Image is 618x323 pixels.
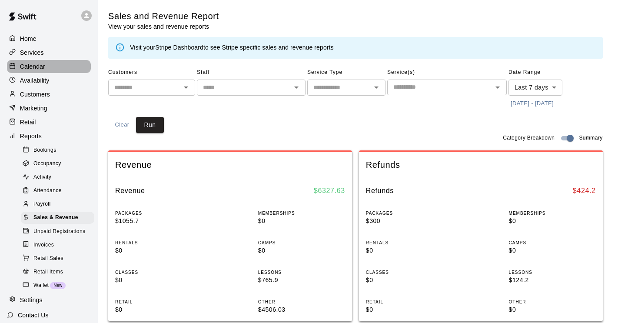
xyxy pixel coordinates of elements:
[21,144,94,157] div: Bookings
[20,296,43,304] p: Settings
[33,200,50,209] span: Payroll
[7,293,91,306] a: Settings
[509,269,596,276] p: LESSONS
[21,171,98,184] a: Activity
[21,280,94,292] div: WalletNew
[115,240,202,246] p: RENTALS
[33,281,49,290] span: Wallet
[579,134,602,143] span: Summary
[20,62,45,71] p: Calendar
[115,185,145,196] h6: Revenue
[136,117,164,133] button: Run
[115,159,345,171] span: Revenue
[509,210,596,216] p: MEMBERSHIPS
[509,246,596,255] p: $0
[366,269,453,276] p: CLASSES
[21,184,98,198] a: Attendance
[33,241,54,250] span: Invoices
[18,311,49,320] p: Contact Us
[258,299,345,305] p: OTHER
[21,212,94,224] div: Sales & Revenue
[258,305,345,314] p: $4506.03
[7,32,91,45] a: Home
[115,305,202,314] p: $0
[21,198,94,210] div: Payroll
[7,102,91,115] a: Marketing
[21,226,94,238] div: Unpaid Registrations
[197,66,306,80] span: Staff
[258,276,345,285] p: $765.9
[7,46,91,59] div: Services
[290,81,302,93] button: Open
[33,146,56,155] span: Bookings
[7,88,91,101] div: Customers
[509,299,596,305] p: OTHER
[21,143,98,157] a: Bookings
[20,104,47,113] p: Marketing
[7,60,91,73] a: Calendar
[509,216,596,226] p: $0
[33,227,85,236] span: Unpaid Registrations
[508,66,585,80] span: Date Range
[115,246,202,255] p: $0
[258,269,345,276] p: LESSONS
[508,80,562,96] div: Last 7 days
[20,118,36,127] p: Retail
[366,159,596,171] span: Refunds
[33,173,51,182] span: Activity
[492,81,504,93] button: Open
[115,299,202,305] p: RETAIL
[108,66,195,80] span: Customers
[33,186,62,195] span: Attendance
[21,225,98,238] a: Unpaid Registrations
[108,22,219,31] p: View your sales and revenue reports
[573,185,596,196] h6: $ 424.2
[258,246,345,255] p: $0
[21,185,94,197] div: Attendance
[20,48,44,57] p: Services
[130,43,334,53] div: Visit your to see Stripe specific sales and revenue reports
[21,279,98,292] a: WalletNew
[20,76,50,85] p: Availability
[7,74,91,87] a: Availability
[155,44,203,51] a: Stripe Dashboard
[509,305,596,314] p: $0
[21,198,98,211] a: Payroll
[366,240,453,246] p: RENTALS
[108,10,219,22] h5: Sales and Revenue Report
[258,240,345,246] p: CAMPS
[33,254,63,263] span: Retail Sales
[33,268,63,276] span: Retail Items
[366,185,394,196] h6: Refunds
[21,157,98,170] a: Occupancy
[366,299,453,305] p: RETAIL
[509,240,596,246] p: CAMPS
[21,252,98,265] a: Retail Sales
[20,90,50,99] p: Customers
[115,269,202,276] p: CLASSES
[50,283,66,288] span: New
[21,238,98,252] a: Invoices
[366,216,453,226] p: $300
[387,66,507,80] span: Service(s)
[258,210,345,216] p: MEMBERSHIPS
[7,130,91,143] a: Reports
[370,81,382,93] button: Open
[21,266,94,278] div: Retail Items
[366,276,453,285] p: $0
[20,132,42,140] p: Reports
[33,160,61,168] span: Occupancy
[108,117,136,133] button: Clear
[7,116,91,129] a: Retail
[21,253,94,265] div: Retail Sales
[33,213,78,222] span: Sales & Revenue
[21,171,94,183] div: Activity
[115,216,202,226] p: $1055.7
[21,158,94,170] div: Occupancy
[180,81,192,93] button: Open
[314,185,345,196] h6: $ 6327.63
[508,97,556,110] button: [DATE] - [DATE]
